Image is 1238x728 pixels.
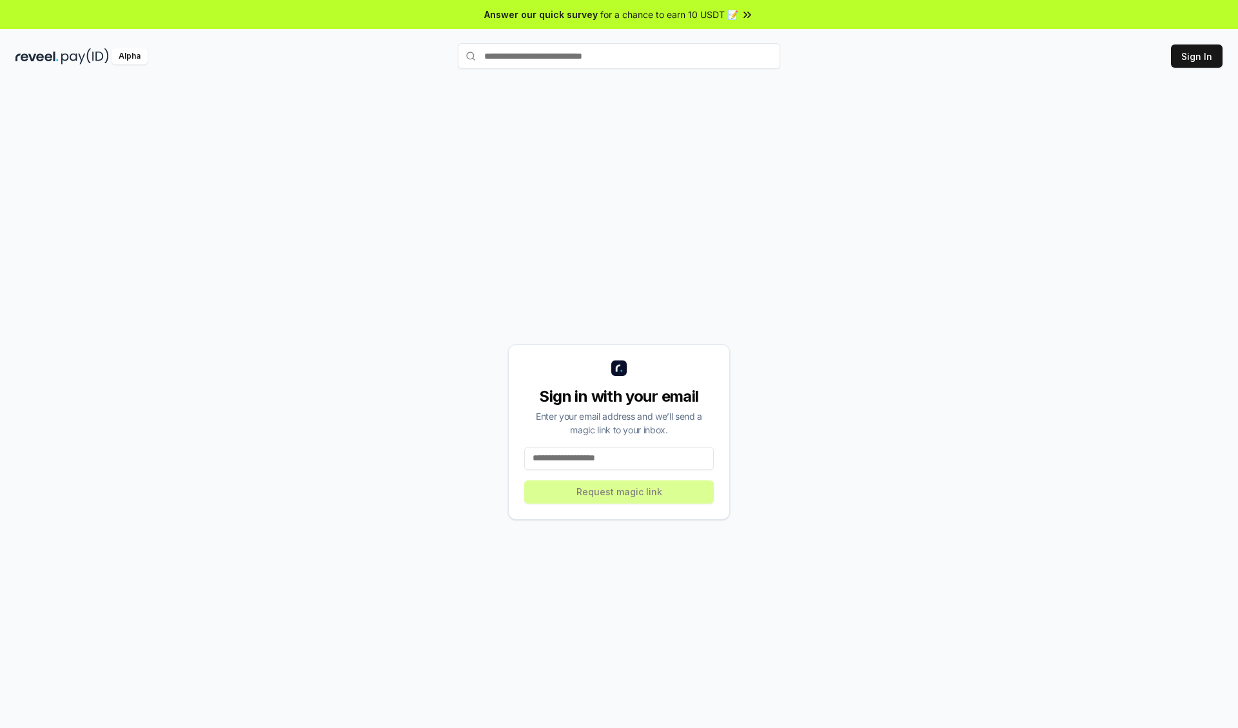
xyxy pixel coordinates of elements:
div: Alpha [112,48,148,64]
span: for a chance to earn 10 USDT 📝 [600,8,738,21]
img: logo_small [611,360,627,376]
img: reveel_dark [15,48,59,64]
div: Sign in with your email [524,386,714,407]
button: Sign In [1171,44,1223,68]
img: pay_id [61,48,109,64]
span: Answer our quick survey [484,8,598,21]
div: Enter your email address and we’ll send a magic link to your inbox. [524,409,714,437]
